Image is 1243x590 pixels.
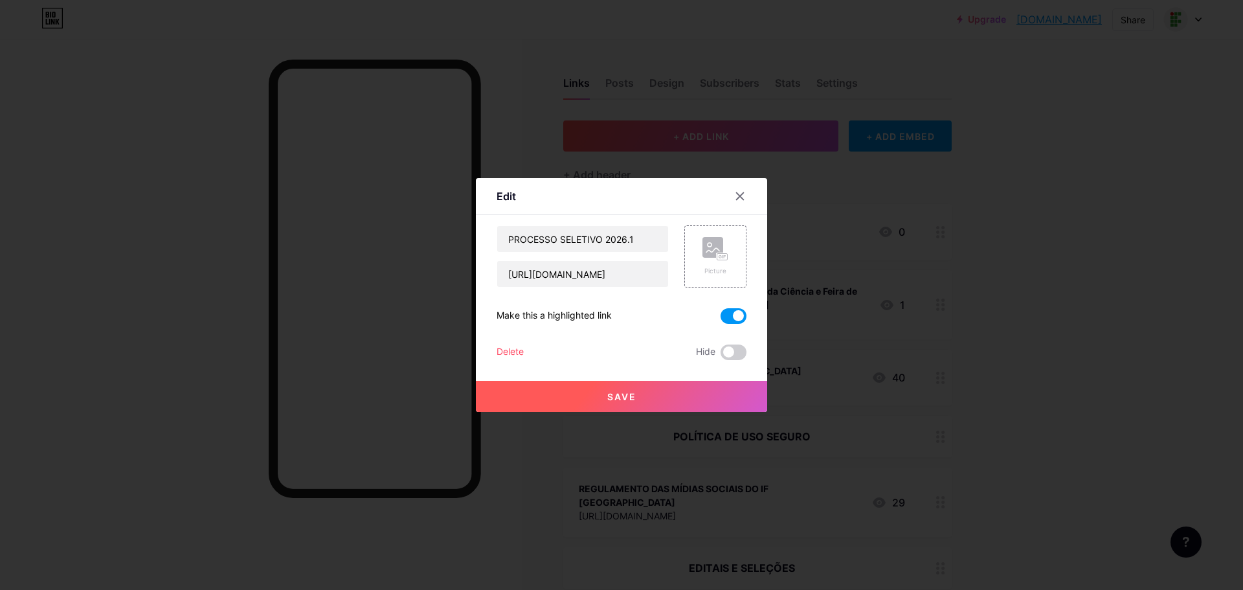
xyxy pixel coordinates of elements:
[497,345,524,360] div: Delete
[702,266,728,276] div: Picture
[497,226,668,252] input: Title
[497,188,516,204] div: Edit
[476,381,767,412] button: Save
[497,261,668,287] input: URL
[497,308,612,324] div: Make this a highlighted link
[607,391,636,402] span: Save
[696,345,715,360] span: Hide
